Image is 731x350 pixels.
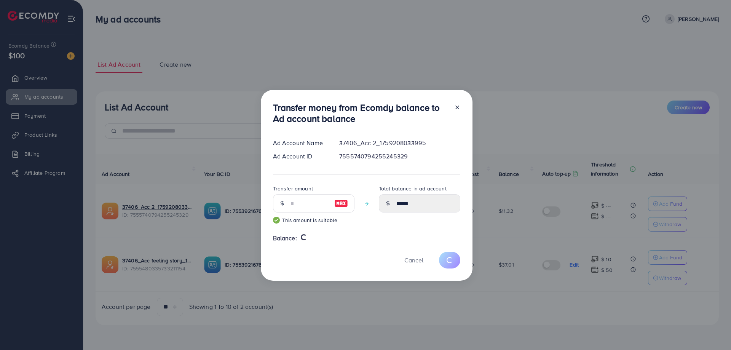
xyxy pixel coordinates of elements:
iframe: Chat [699,316,725,344]
span: Balance: [273,234,297,243]
div: 7555740794255245329 [333,152,466,161]
span: Cancel [404,256,423,264]
div: Ad Account Name [267,139,334,147]
div: Ad Account ID [267,152,334,161]
div: 37406_Acc 2_1759208033995 [333,139,466,147]
img: image [334,199,348,208]
label: Transfer amount [273,185,313,192]
button: Cancel [395,252,433,268]
small: This amount is suitable [273,216,354,224]
h3: Transfer money from Ecomdy balance to Ad account balance [273,102,448,124]
label: Total balance in ad account [379,185,447,192]
img: guide [273,217,280,224]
